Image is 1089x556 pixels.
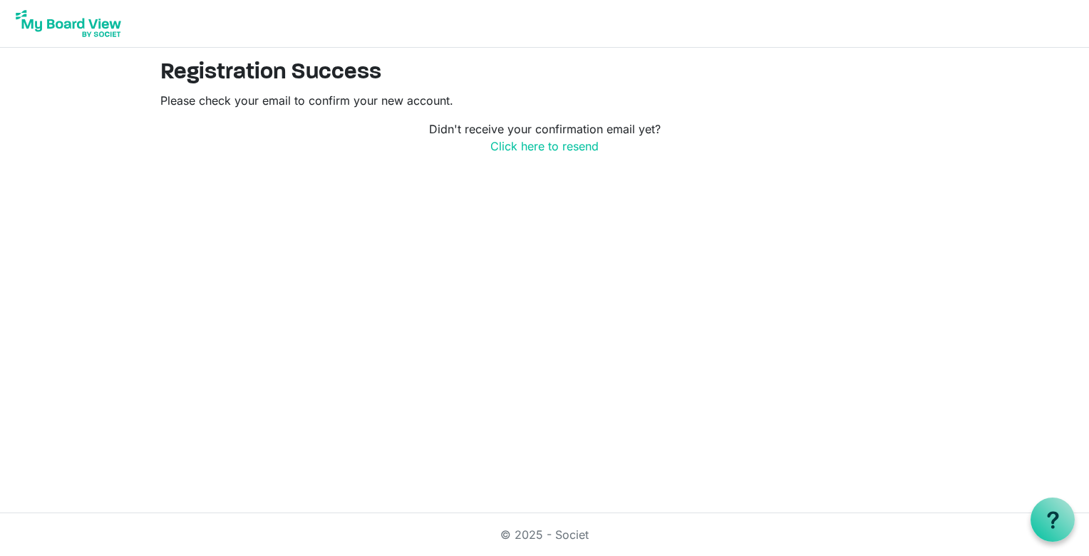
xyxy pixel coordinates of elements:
[11,6,125,41] img: My Board View Logo
[490,139,599,153] a: Click here to resend
[160,59,929,86] h2: Registration Success
[160,120,929,155] p: Didn't receive your confirmation email yet?
[500,527,589,542] a: © 2025 - Societ
[160,92,929,109] p: Please check your email to confirm your new account.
